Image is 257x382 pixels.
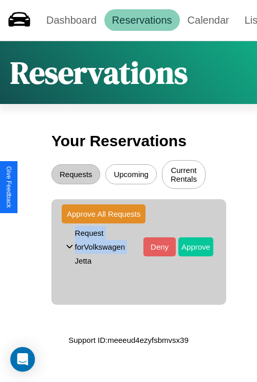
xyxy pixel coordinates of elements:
button: Deny [143,237,176,256]
button: Approve [178,237,213,256]
div: Open Intercom Messenger [10,347,35,372]
button: Approve All Requests [62,204,145,223]
h1: Reservations [10,51,188,94]
button: Upcoming [105,164,157,184]
p: Request for Volkswagen Jetta [75,226,143,268]
div: Give Feedback [5,166,12,208]
h3: Your Reservations [51,127,206,155]
p: Support ID: meeeud4ezyfsbmvsx39 [68,333,188,347]
a: Dashboard [39,9,104,31]
a: Reservations [104,9,180,31]
a: Calendar [180,9,237,31]
button: Requests [51,164,100,184]
button: Current Rentals [162,160,206,189]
